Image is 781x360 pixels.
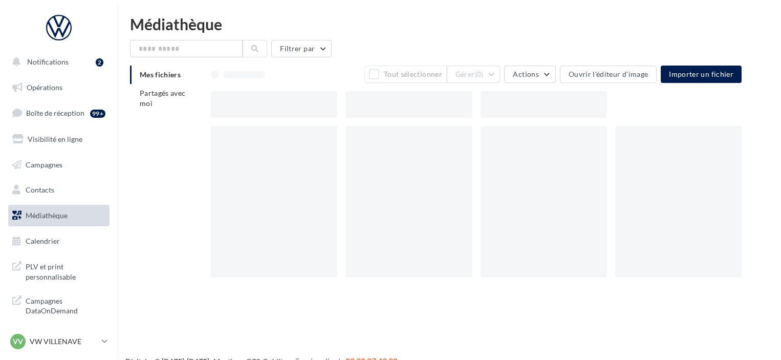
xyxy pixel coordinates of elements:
[26,237,60,245] span: Calendrier
[504,66,555,83] button: Actions
[6,102,112,124] a: Boîte de réception99+
[8,332,110,351] a: VV VW VILLENAVE
[661,66,742,83] button: Importer un fichier
[26,211,68,220] span: Médiathèque
[96,58,103,67] div: 2
[6,205,112,226] a: Médiathèque
[26,294,105,316] span: Campagnes DataOnDemand
[6,129,112,150] a: Visibilité en ligne
[6,290,112,320] a: Campagnes DataOnDemand
[27,83,62,92] span: Opérations
[6,51,107,73] button: Notifications 2
[30,336,98,347] p: VW VILLENAVE
[26,260,105,282] span: PLV et print personnalisable
[513,70,538,78] span: Actions
[6,77,112,98] a: Opérations
[6,230,112,252] a: Calendrier
[90,110,105,118] div: 99+
[669,70,733,78] span: Importer un fichier
[140,70,181,79] span: Mes fichiers
[447,66,501,83] button: Gérer(0)
[28,135,82,143] span: Visibilité en ligne
[560,66,657,83] button: Ouvrir l'éditeur d'image
[6,179,112,201] a: Contacts
[6,256,112,286] a: PLV et print personnalisable
[6,154,112,176] a: Campagnes
[130,16,769,32] div: Médiathèque
[13,336,23,347] span: VV
[475,70,484,78] span: (0)
[26,160,62,168] span: Campagnes
[27,57,69,66] span: Notifications
[26,109,84,117] span: Boîte de réception
[26,185,54,194] span: Contacts
[271,40,332,57] button: Filtrer par
[364,66,446,83] button: Tout sélectionner
[140,89,186,108] span: Partagés avec moi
